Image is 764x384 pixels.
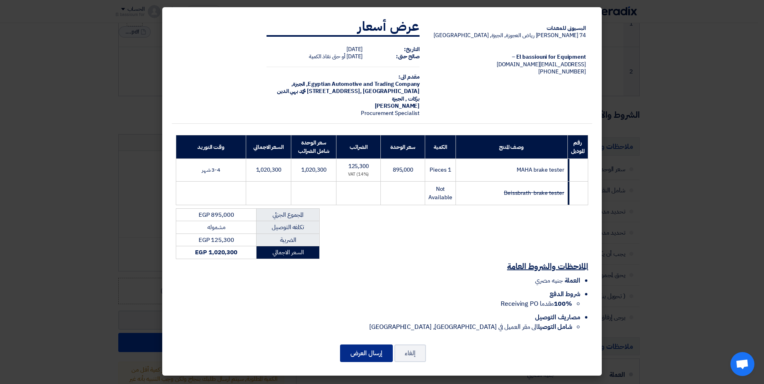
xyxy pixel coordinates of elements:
th: سعر الوحدة [381,135,425,159]
span: 1,020,300 [256,166,281,174]
span: مشموله [207,223,225,232]
td: المجموع الجزئي [257,208,320,221]
span: Not Available [428,185,452,202]
th: وصف المنتج [456,135,567,159]
span: [DATE] [346,52,362,61]
td: السعر الاجمالي [257,246,320,259]
div: Open chat [730,352,754,376]
th: وقت التوريد [176,135,246,159]
span: [PHONE_NUMBER] [538,67,586,76]
div: (14%) VAT [340,171,377,178]
strong: صالح حتى: [396,52,420,61]
span: 895,000 [393,166,413,174]
span: Egyptian Automotive and Trading Company, [306,80,420,88]
button: إلغاء [394,344,426,362]
span: شروط الدفع [549,289,580,299]
strong: عرض أسعار [358,17,420,36]
span: MAHA brake tester [517,166,564,174]
span: EGP 125,300 [199,236,234,244]
th: الكمية [425,135,456,159]
span: جنيه مصري [535,276,563,285]
span: [DATE] [346,45,362,53]
u: الملاحظات والشروط العامة [507,260,588,272]
span: 74 [PERSON_NAME] رياض العجوزة, الجيزة, [GEOGRAPHIC_DATA] [434,31,586,40]
span: الجيزة, [GEOGRAPHIC_DATA] ,[STREET_ADDRESS] محمد بهي الدين بركات , الجيزة [277,80,420,103]
span: العملة [565,276,580,285]
span: مصاريف التوصيل [535,313,580,322]
div: البسيونى للمعدات [432,25,586,32]
strong: EGP 1,020,300 [195,248,237,257]
strong: 100% [554,299,572,309]
th: سعر الوحدة شامل الضرائب [291,135,336,159]
button: إرسال العرض [340,344,393,362]
span: [PERSON_NAME] [375,102,420,110]
td: EGP 895,000 [176,208,257,221]
th: رقم الموديل [567,135,588,159]
strong: شامل التوصيل [538,322,572,332]
strong: التاريخ: [404,45,420,53]
span: Procurement Specialist [361,109,420,117]
span: مقدما Receiving PO [501,299,572,309]
strike: Beissbrath brake tester [504,189,564,197]
td: الضريبة [257,234,320,246]
span: [EMAIL_ADDRESS][DOMAIN_NAME] [497,60,586,69]
span: 125,300 [348,162,369,170]
th: الضرائب [336,135,381,159]
div: El bassiouni for Equipment – [432,53,586,61]
span: 1 Pieces [430,166,451,174]
th: السعر الاجمالي [246,135,291,159]
span: أو حتى نفاذ الكمية [309,52,345,61]
strong: مقدم الى: [398,73,420,81]
li: الى مقر العميل في [GEOGRAPHIC_DATA], [GEOGRAPHIC_DATA] [176,322,572,332]
span: 1,020,300 [301,166,326,174]
span: 3-4 شهر [202,166,220,174]
td: تكلفه التوصيل [257,221,320,234]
